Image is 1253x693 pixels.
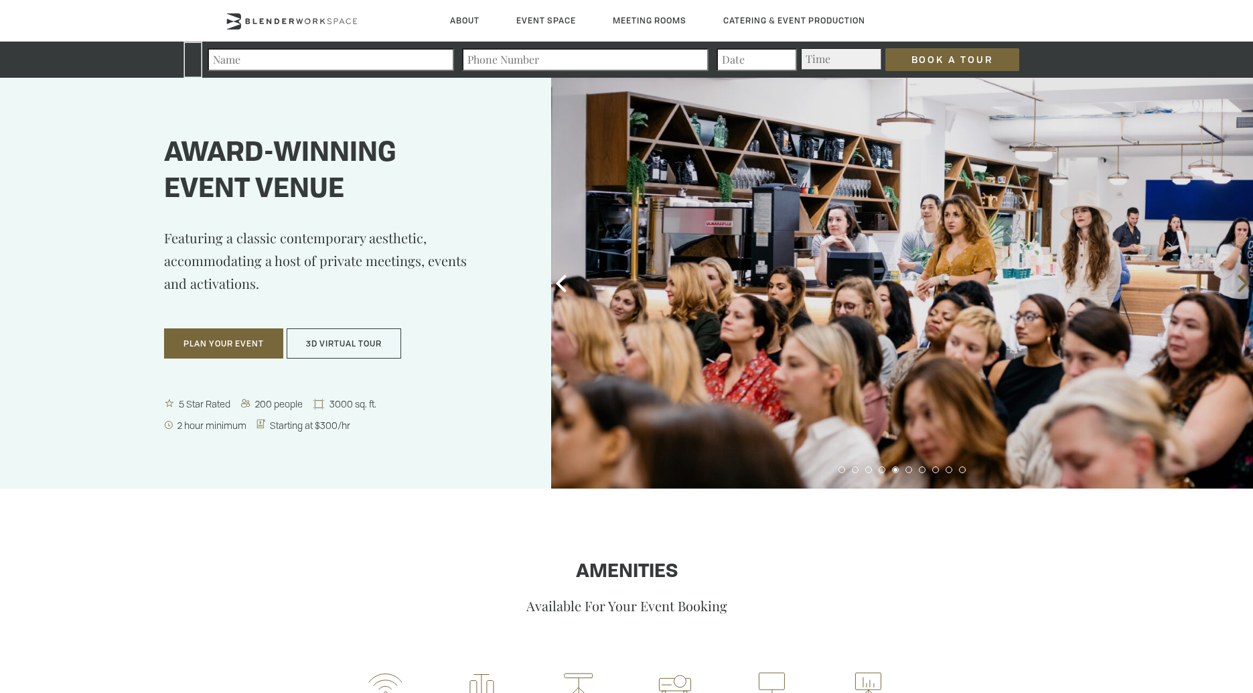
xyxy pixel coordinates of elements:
[164,328,283,359] button: Plan Your Event
[885,48,1019,71] input: Book a Tour
[287,328,401,359] button: 3D Virtual Tour
[252,397,307,410] span: 200 people
[164,136,485,208] h1: Award-winning event venue
[225,596,1029,615] p: Available For Your Event Booking
[208,48,454,71] input: Name
[164,227,485,315] p: Featuring a classic contemporary aesthetic, accommodating a host of private meetings, events and ...
[717,48,797,71] input: Date
[175,419,250,432] span: 2 hour minimum
[225,562,1029,583] h1: Amenities
[327,397,380,410] span: 3000 sq. ft.
[267,419,354,432] span: Starting at $300/hr
[462,48,709,71] input: Phone Number
[176,397,234,410] span: 5 Star Rated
